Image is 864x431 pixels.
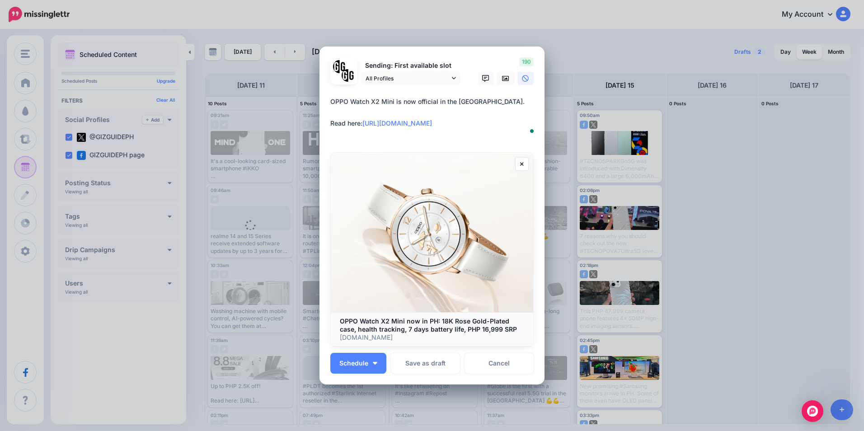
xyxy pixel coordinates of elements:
span: All Profiles [366,74,450,83]
p: [DOMAIN_NAME] [340,333,524,342]
img: arrow-down-white.png [373,362,377,365]
img: JT5sWCfR-79925.png [342,69,355,82]
span: Schedule [339,360,368,366]
button: Save as draft [391,353,460,374]
button: Schedule [330,353,386,374]
b: OPPO Watch X2 Mini now in PH: 18K Rose Gold-Plated case, health tracking, 7 days battery life, PH... [340,317,517,333]
span: 190 [519,57,534,66]
p: Sending: First available slot [361,61,460,71]
img: 353459792_649996473822713_4483302954317148903_n-bsa138318.png [333,60,346,73]
div: Open Intercom Messenger [802,400,823,422]
div: OPPO Watch X2 Mini is now official in the [GEOGRAPHIC_DATA]. Read here: [330,96,538,129]
textarea: To enrich screen reader interactions, please activate Accessibility in Grammarly extension settings [330,96,538,140]
a: Cancel [465,353,534,374]
img: OPPO Watch X2 Mini now in PH: 18K Rose Gold-Plated case, health tracking, 7 days battery life, PH... [331,153,533,312]
a: All Profiles [361,72,460,85]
